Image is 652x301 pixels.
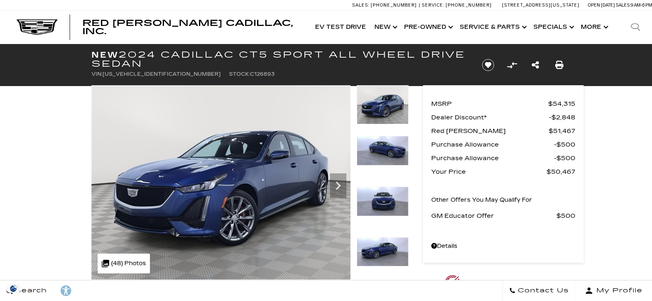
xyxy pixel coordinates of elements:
img: New 2024 Wave Metallic Cadillac Sport image 2 [357,136,409,166]
span: Open [DATE] [588,2,615,8]
button: More [577,11,611,44]
span: C126893 [250,71,275,77]
a: MSRP $54,315 [431,98,575,110]
a: Purchase Allowance $500 [431,152,575,164]
section: Click to Open Cookie Consent Modal [4,284,23,293]
a: Service & Parts [456,11,529,44]
span: Contact Us [516,285,569,296]
strong: New [91,50,119,60]
a: Contact Us [502,280,575,301]
span: $54,315 [548,98,575,110]
span: MSRP [431,98,548,110]
a: Specials [529,11,577,44]
span: GM Educator Offer [431,210,556,222]
span: [US_VEHICLE_IDENTIFICATION_NUMBER] [103,71,221,77]
a: EV Test Drive [311,11,370,44]
div: (48) Photos [98,254,150,273]
a: Red [PERSON_NAME] $51,467 [431,125,575,137]
a: [STREET_ADDRESS][US_STATE] [502,2,580,8]
span: $51,467 [549,125,575,137]
a: GM Educator Offer $500 [431,210,575,222]
span: [PHONE_NUMBER] [371,2,417,8]
span: Red [PERSON_NAME] Cadillac, Inc. [82,18,293,36]
p: Other Offers You May Qualify For [431,194,532,206]
img: New 2024 Wave Metallic Cadillac Sport image 1 [91,85,351,280]
span: Sales: [616,2,631,8]
a: Dealer Discount* $2,848 [431,112,575,123]
a: Pre-Owned [400,11,456,44]
span: Red [PERSON_NAME] [431,125,549,137]
img: Cadillac Dark Logo with Cadillac White Text [16,19,58,35]
a: Details [431,240,575,252]
span: Purchase Allowance [431,152,554,164]
span: Stock: [229,71,250,77]
span: Sales: [352,2,369,8]
span: Service: [422,2,444,8]
span: [PHONE_NUMBER] [446,2,492,8]
a: Red [PERSON_NAME] Cadillac, Inc. [82,19,303,35]
a: Print this New 2024 Cadillac CT5 Sport All Wheel Drive Sedan [555,59,563,71]
span: $500 [556,210,575,222]
span: Dealer Discount* [431,112,549,123]
a: Purchase Allowance $500 [431,139,575,150]
a: Your Price $50,467 [431,166,575,177]
span: Purchase Allowance [431,139,554,150]
a: Service: [PHONE_NUMBER] [419,3,494,7]
span: $500 [554,139,575,150]
span: VIN: [91,71,103,77]
img: New 2024 Wave Metallic Cadillac Sport image 4 [357,237,409,267]
button: Save vehicle [479,58,497,72]
h1: 2024 Cadillac CT5 Sport All Wheel Drive Sedan [91,50,468,68]
a: Sales: [PHONE_NUMBER] [352,3,419,7]
span: $50,467 [547,166,575,177]
span: Search [13,285,47,296]
img: New 2024 Wave Metallic Cadillac Sport image 3 [357,187,409,216]
span: $2,848 [549,112,575,123]
img: Opt-Out Icon [4,284,23,293]
a: Share this New 2024 Cadillac CT5 Sport All Wheel Drive Sedan [532,59,539,71]
span: My Profile [593,285,643,296]
div: Next [330,173,346,198]
button: Compare vehicle [506,59,518,71]
span: $500 [554,152,575,164]
img: New 2024 Wave Metallic Cadillac Sport image 1 [357,85,409,124]
button: Open user profile menu [575,280,652,301]
span: 9 AM-6 PM [631,2,652,8]
span: Your Price [431,166,547,177]
a: New [370,11,400,44]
